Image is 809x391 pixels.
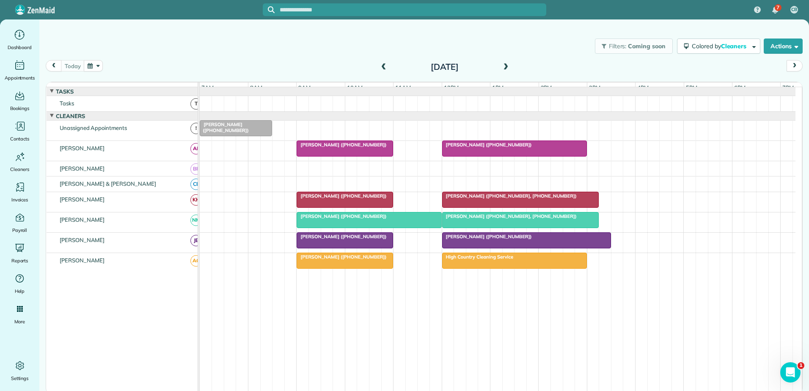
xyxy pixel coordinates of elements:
span: [PERSON_NAME] ([PHONE_NUMBER], [PHONE_NUMBER]) [442,213,577,219]
span: [PERSON_NAME] ([PHONE_NUMBER]) [442,142,532,148]
div: 7 unread notifications [766,1,784,19]
button: today [61,60,84,72]
span: Help [15,287,25,295]
span: [PERSON_NAME] ([PHONE_NUMBER]) [442,234,532,240]
span: 10am [345,84,364,91]
span: KH [190,194,202,206]
span: 7am [200,84,215,91]
span: [PERSON_NAME] [58,257,107,264]
span: [PERSON_NAME] [58,216,107,223]
span: AF [190,143,202,154]
span: Payroll [12,226,28,234]
span: Contacts [10,135,29,143]
span: JB [190,235,202,246]
button: Colored byCleaners [677,39,760,54]
span: Cleaners [10,165,29,173]
span: 9am [297,84,312,91]
span: 4pm [636,84,650,91]
button: Focus search [263,6,275,13]
a: Bookings [3,89,36,113]
h2: [DATE] [392,62,498,72]
button: prev [46,60,62,72]
span: Bookings [10,104,30,113]
button: Actions [764,39,803,54]
svg: Focus search [268,6,275,13]
span: [PERSON_NAME] [58,165,107,172]
span: Dashboard [8,43,32,52]
span: [PERSON_NAME] ([PHONE_NUMBER]) [296,142,387,148]
span: 5pm [684,84,699,91]
span: 7pm [781,84,795,91]
span: 6pm [732,84,747,91]
button: next [787,60,803,72]
a: Appointments [3,58,36,82]
span: [PERSON_NAME] ([PHONE_NUMBER]) [199,121,249,133]
a: Cleaners [3,150,36,173]
span: Tasks [54,88,75,95]
span: [PERSON_NAME] [58,196,107,203]
span: CB [190,179,202,190]
span: Coming soon [628,42,666,50]
span: Cleaners [721,42,748,50]
span: [PERSON_NAME] ([PHONE_NUMBER]) [296,254,387,260]
a: Payroll [3,211,36,234]
span: [PERSON_NAME] ([PHONE_NUMBER]) [296,193,387,199]
span: 11am [393,84,413,91]
iframe: Intercom live chat [780,362,801,383]
span: [PERSON_NAME] ([PHONE_NUMBER], [PHONE_NUMBER]) [442,193,577,199]
span: Reports [11,256,28,265]
span: NM [190,215,202,226]
span: [PERSON_NAME] [58,145,107,151]
span: [PERSON_NAME] [58,237,107,243]
span: Invoices [11,195,28,204]
span: 12pm [442,84,460,91]
span: Settings [11,374,29,383]
span: [PERSON_NAME] & [PERSON_NAME] [58,180,158,187]
span: 2pm [539,84,554,91]
span: BR [190,163,202,175]
a: Contacts [3,119,36,143]
a: Dashboard [3,28,36,52]
span: 3pm [587,84,602,91]
a: Reports [3,241,36,265]
a: Invoices [3,180,36,204]
span: Appointments [5,74,35,82]
span: Cleaners [54,113,87,119]
span: Filters: [609,42,627,50]
span: Colored by [692,42,749,50]
span: 1pm [490,84,505,91]
span: 1 [798,362,804,369]
a: Settings [3,359,36,383]
a: Help [3,272,36,295]
span: More [14,317,25,326]
span: [PERSON_NAME] ([PHONE_NUMBER]) [296,234,387,240]
span: T [190,98,202,110]
span: Tasks [58,100,76,107]
span: 7 [776,4,779,11]
span: [PERSON_NAME] ([PHONE_NUMBER]) [296,213,387,219]
span: CB [791,6,797,13]
span: Unassigned Appointments [58,124,129,131]
span: 8am [248,84,264,91]
span: High Country Cleaning Service [442,254,514,260]
span: AG [190,255,202,267]
span: ! [190,123,202,134]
